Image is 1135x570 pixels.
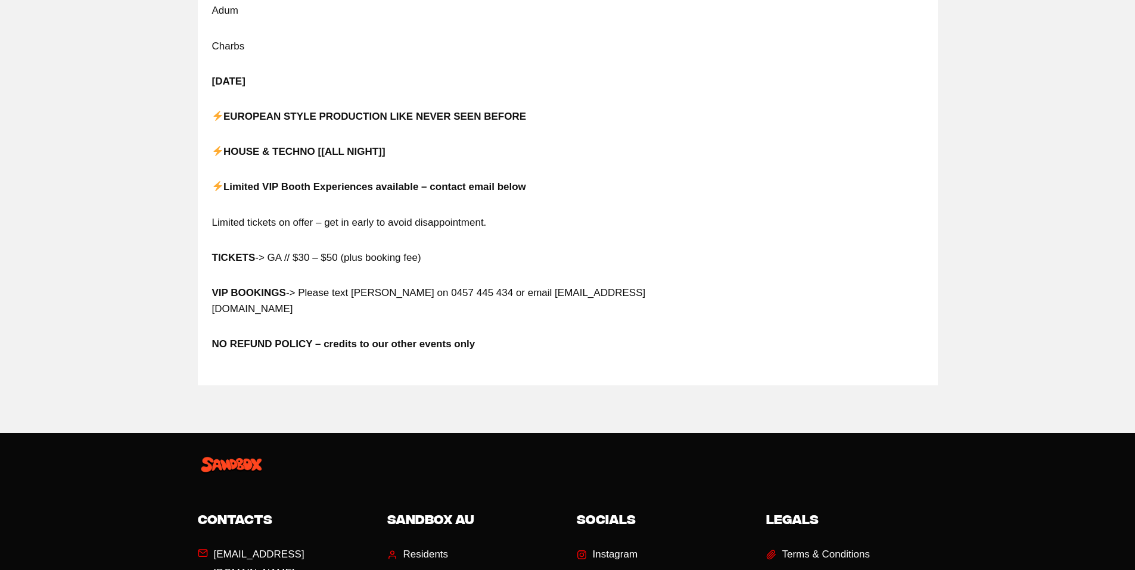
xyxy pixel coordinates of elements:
[212,214,674,231] p: Limited tickets on offer – get in early to avoid disappointment.
[387,546,449,564] a: Residents
[212,38,674,54] p: Charbs
[387,510,559,528] h5: SANDBOX AU
[403,546,449,564] span: Residents
[212,285,674,317] p: -> Please text [PERSON_NAME] on 0457 445 434 or email [EMAIL_ADDRESS][DOMAIN_NAME]
[593,546,638,564] span: Instagram
[212,338,475,350] strong: NO REFUND POLICY – credits to our other events only
[577,510,748,528] h5: SOCIALS
[766,510,938,528] h5: LEGALS
[212,250,674,266] p: -> GA // $30 – $50 (plus booking fee)
[198,510,369,528] h5: CONTACTS
[766,546,870,564] a: Terms & Conditions
[577,546,638,564] a: Instagram
[212,2,674,18] p: Adum
[782,546,870,564] span: Terms & Conditions
[212,76,245,87] strong: [DATE]
[212,287,286,298] strong: VIP BOOKINGS
[223,111,526,122] strong: EUROPEAN STYLE PRODUCTION LIKE NEVER SEEN BEFORE
[212,146,385,157] strong: HOUSE & TECHNO [[ALL NIGHT]]
[212,252,256,263] strong: TICKETS
[212,181,526,192] strong: Limited VIP Booth Experiences available – contact email below
[213,111,223,121] img: ⚡
[213,181,223,191] img: ⚡
[213,146,223,156] img: ⚡️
